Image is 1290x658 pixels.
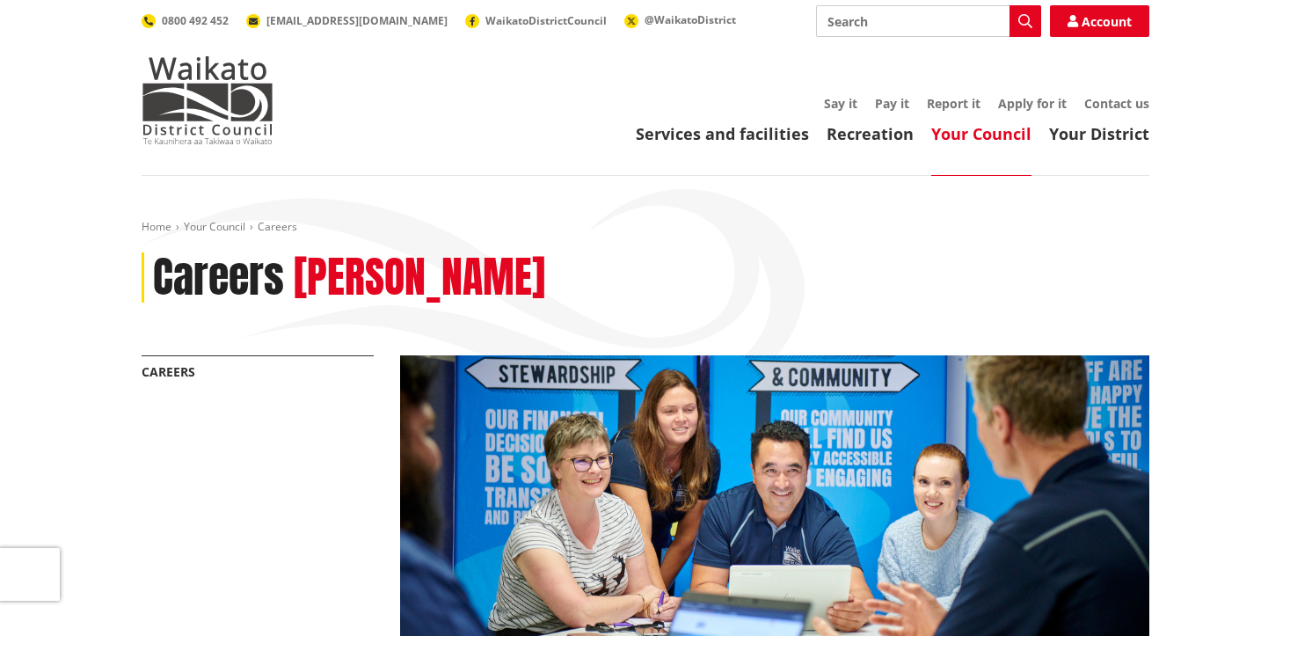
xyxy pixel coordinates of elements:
[246,13,448,28] a: [EMAIL_ADDRESS][DOMAIN_NAME]
[998,95,1067,112] a: Apply for it
[142,56,273,144] img: Waikato District Council - Te Kaunihera aa Takiwaa o Waikato
[142,363,195,380] a: Careers
[824,95,857,112] a: Say it
[142,219,171,234] a: Home
[827,123,914,144] a: Recreation
[1049,123,1149,144] a: Your District
[153,252,284,303] h1: Careers
[294,252,545,303] h2: [PERSON_NAME]
[184,219,245,234] a: Your Council
[931,123,1031,144] a: Your Council
[645,12,736,27] span: @WaikatoDistrict
[142,13,229,28] a: 0800 492 452
[624,12,736,27] a: @WaikatoDistrict
[1050,5,1149,37] a: Account
[465,13,607,28] a: WaikatoDistrictCouncil
[266,13,448,28] span: [EMAIL_ADDRESS][DOMAIN_NAME]
[1084,95,1149,112] a: Contact us
[142,220,1149,235] nav: breadcrumb
[258,219,297,234] span: Careers
[816,5,1041,37] input: Search input
[927,95,980,112] a: Report it
[636,123,809,144] a: Services and facilities
[162,13,229,28] span: 0800 492 452
[485,13,607,28] span: WaikatoDistrictCouncil
[875,95,909,112] a: Pay it
[400,355,1149,636] img: Ngaaruawaahia staff discussing planning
